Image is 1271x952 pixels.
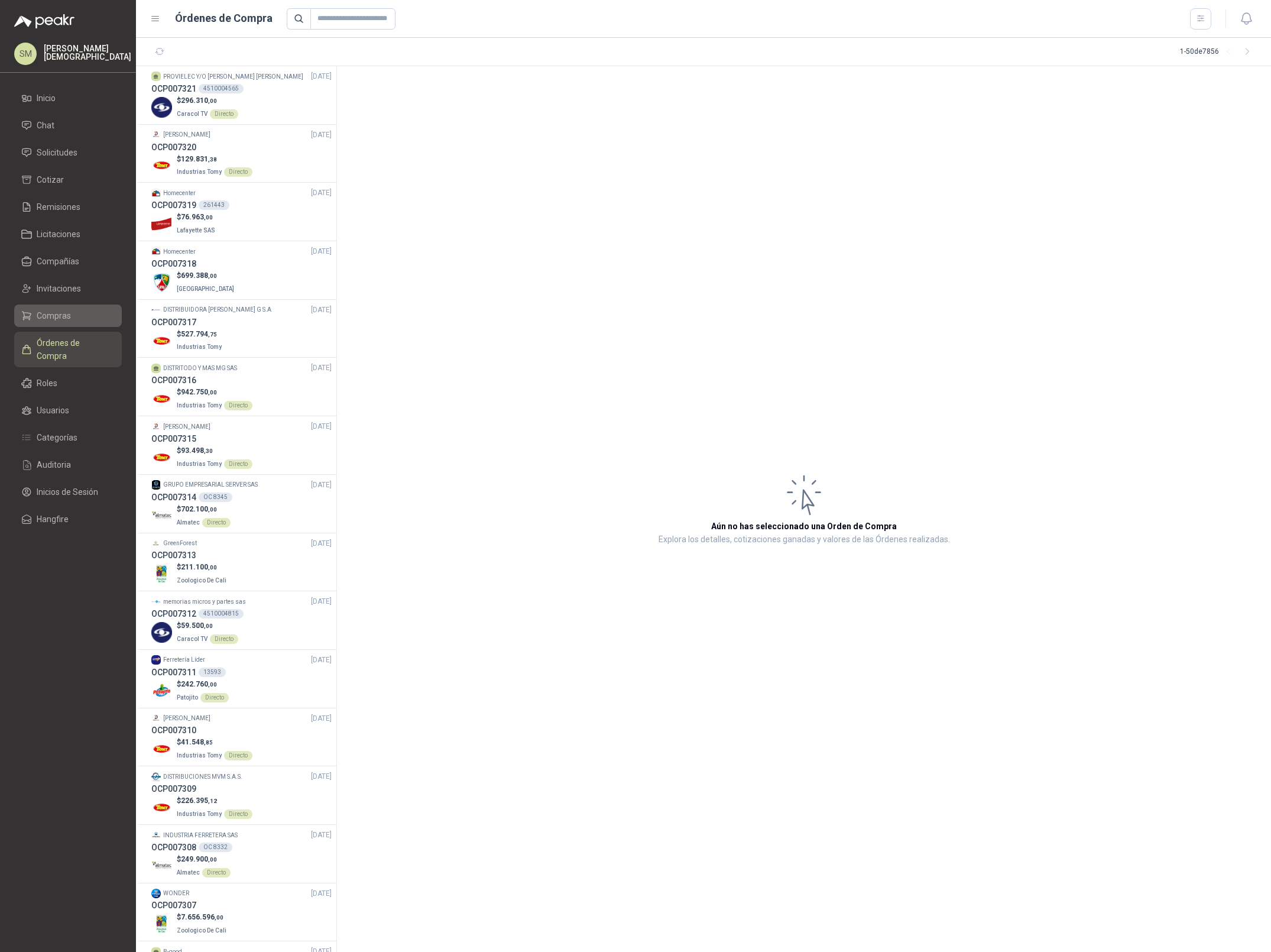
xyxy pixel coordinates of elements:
[177,286,234,292] span: [GEOGRAPHIC_DATA]
[151,362,332,411] a: DISTRITODO Y MAS MG SAS[DATE] OCP007316Company Logo$942.750,00Industrias TomyDirecto
[177,577,226,584] span: Zoologico De Cali
[177,169,222,175] span: Industrias Tomy
[177,737,252,748] p: $
[37,282,81,295] span: Invitaciones
[37,146,77,159] span: Solicitudes
[163,305,271,315] p: DISTRIBUIDORA [PERSON_NAME] G S.A
[181,213,213,221] span: 76.963
[204,623,213,629] span: ,00
[177,402,222,409] span: Industrias Tomy
[199,609,244,619] div: 4510004815
[177,795,252,807] p: $
[177,562,229,573] p: $
[204,214,213,221] span: ,00
[204,739,213,746] span: ,85
[14,305,122,327] a: Compras
[37,309,71,322] span: Compras
[14,372,122,394] a: Roles
[151,739,172,759] img: Company Logo
[14,196,122,218] a: Remisiones
[151,305,161,315] img: Company Logo
[177,927,226,934] span: Zoologico De Cali
[311,129,332,141] span: [DATE]
[151,246,332,294] a: Company LogoHomecenter[DATE] OCP007318Company Logo$699.388,00[GEOGRAPHIC_DATA]
[163,72,303,82] p: PROVIELEC Y/O [PERSON_NAME] [PERSON_NAME]
[210,109,238,119] div: Directo
[177,445,252,456] p: $
[208,856,217,863] span: ,00
[199,668,226,677] div: 13593
[177,912,229,923] p: $
[163,247,196,257] p: Homecenter
[202,518,231,527] div: Directo
[151,130,161,140] img: Company Logo
[208,98,217,104] span: ,00
[14,87,122,109] a: Inicio
[37,173,64,186] span: Cotizar
[151,564,172,584] img: Company Logo
[177,227,215,234] span: Lafayette SAS
[14,332,122,367] a: Órdenes de Compra
[208,389,217,396] span: ,00
[177,387,252,398] p: $
[151,480,161,490] img: Company Logo
[151,771,332,820] a: Company LogoDISTRIBUCIONES MVM S.A.S.[DATE] OCP007309Company Logo$226.395,12Industrias TomyDirecto
[1180,43,1257,61] div: 1 - 50 de 7856
[215,914,223,921] span: ,00
[181,155,217,163] span: 129.831
[181,563,217,571] span: 211.100
[163,772,242,782] p: DISTRIBUCIONES MVM S.A.S.
[151,82,196,95] h3: OCP007321
[311,305,332,316] span: [DATE]
[151,772,161,782] img: Company Logo
[151,491,196,504] h3: OCP007314
[199,200,229,210] div: 261443
[151,597,161,607] img: Company Logo
[37,377,57,390] span: Roles
[311,830,332,841] span: [DATE]
[199,843,232,852] div: OC 8332
[151,199,196,212] h3: OCP007319
[177,620,238,632] p: $
[151,797,172,818] img: Company Logo
[151,666,196,679] h3: OCP007311
[151,622,172,643] img: Company Logo
[163,831,238,840] p: INDUSTRIA FERRETERA SAS
[224,809,252,819] div: Directo
[177,270,236,281] p: $
[151,655,332,703] a: Company LogoFerretería Líder[DATE] OCP00731113593Company Logo$242.760,00PatojitoDirecto
[151,538,332,587] a: Company LogoGreenForest[DATE] OCP007313Company Logo$211.100,00Zoologico De Cali
[208,798,217,804] span: ,12
[177,636,207,642] span: Caracol TV
[151,655,161,665] img: Company Logo
[151,888,332,937] a: Company LogoWONDER[DATE] OCP007307Company Logo$7.656.596,00Zoologico De Cali
[181,388,217,396] span: 942.750
[151,830,332,878] a: Company LogoINDUSTRIA FERRETERA SAS[DATE] OCP007308OC 8332Company Logo$249.900,00AlmatecDirecto
[44,44,131,61] p: [PERSON_NAME] [DEMOGRAPHIC_DATA]
[163,655,205,665] p: Ferretería Líder
[311,480,332,491] span: [DATE]
[163,539,197,548] p: GreenForest
[151,97,172,118] img: Company Logo
[311,246,332,257] span: [DATE]
[14,114,122,137] a: Chat
[151,247,161,256] img: Company Logo
[311,655,332,666] span: [DATE]
[151,830,161,840] img: Company Logo
[37,431,77,444] span: Categorías
[208,681,217,688] span: ,00
[181,96,217,105] span: 296.310
[14,43,37,65] div: SM
[14,508,122,530] a: Hangfire
[14,250,122,273] a: Compañías
[151,596,332,645] a: Company Logomemorias micros y partes sas[DATE] OCP0073124510004815Company Logo$59.500,00Caracol T...
[37,119,54,132] span: Chat
[151,607,196,620] h3: OCP007312
[151,447,172,468] img: Company Logo
[151,681,172,701] img: Company Logo
[177,854,231,865] p: $
[311,421,332,432] span: [DATE]
[163,422,210,432] p: [PERSON_NAME]
[151,305,332,353] a: Company LogoDISTRIBUIDORA [PERSON_NAME] G S.A[DATE] OCP007317Company Logo$527.794,75Industrias Tomy
[311,713,332,724] span: [DATE]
